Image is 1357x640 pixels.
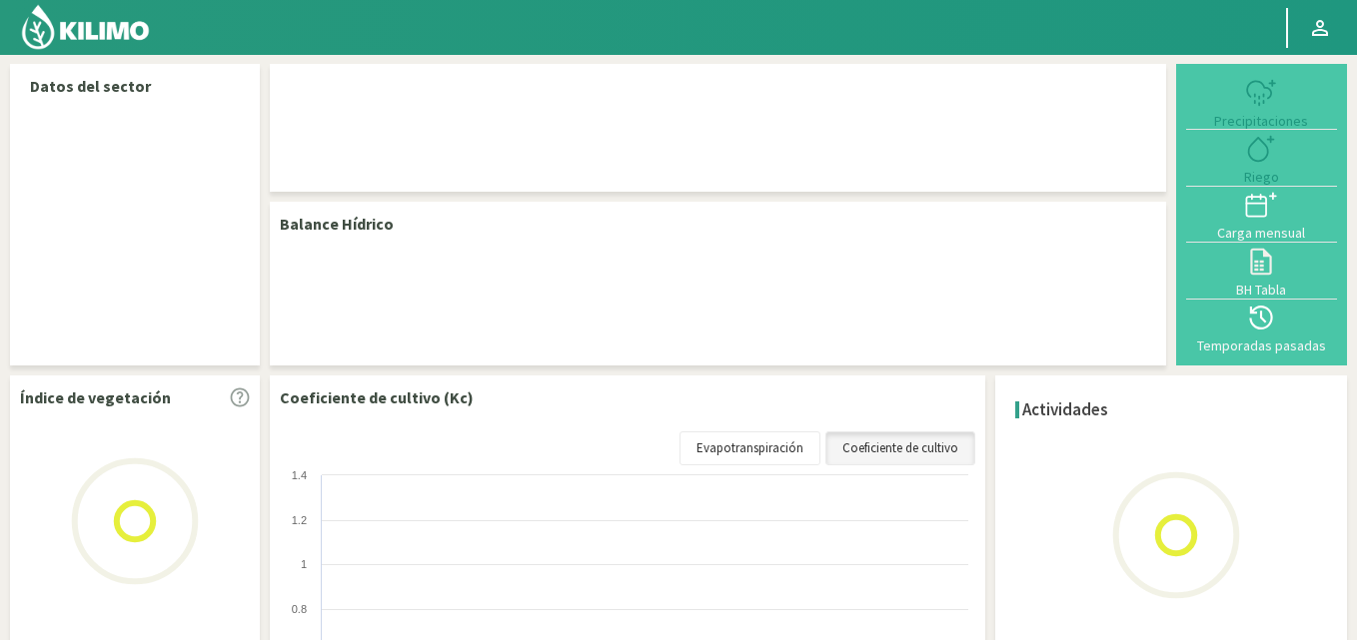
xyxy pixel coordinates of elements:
[301,558,307,570] text: 1
[1192,338,1331,352] div: Temporadas pasadas
[35,421,235,621] img: Loading...
[1076,435,1276,635] img: Loading...
[30,74,240,98] p: Datos del sector
[20,385,171,409] p: Índice de vegetación
[1186,74,1337,130] button: Precipitaciones
[280,385,474,409] p: Coeficiente de cultivo (Kc)
[825,431,975,465] a: Coeficiente de cultivo
[1186,243,1337,299] button: BH Tabla
[679,431,820,465] a: Evapotranspiración
[20,3,151,51] img: Kilimo
[1192,226,1331,240] div: Carga mensual
[1022,400,1108,419] h4: Actividades
[1192,114,1331,128] div: Precipitaciones
[292,514,307,526] text: 1.2
[280,212,394,236] p: Balance Hídrico
[1192,170,1331,184] div: Riego
[1186,300,1337,355] button: Temporadas pasadas
[1186,187,1337,243] button: Carga mensual
[1192,283,1331,297] div: BH Tabla
[1186,130,1337,186] button: Riego
[292,603,307,615] text: 0.8
[292,469,307,481] text: 1.4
